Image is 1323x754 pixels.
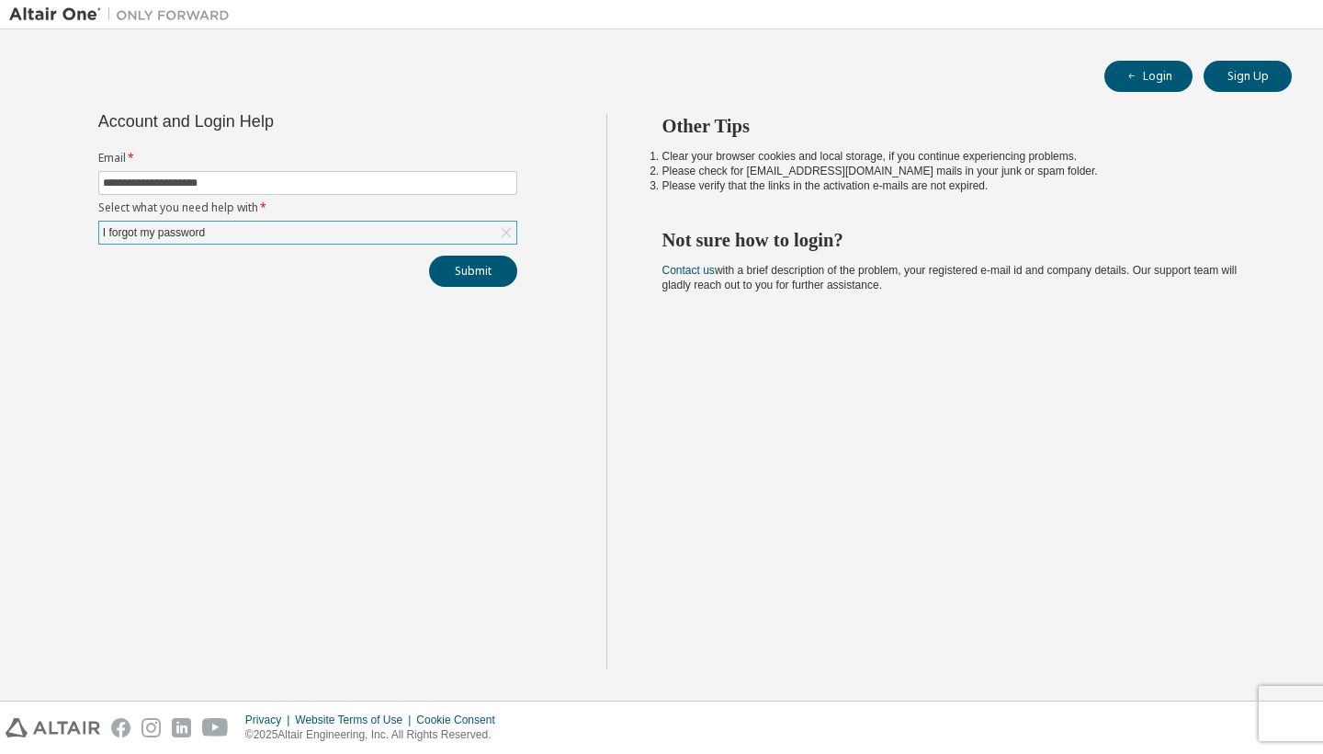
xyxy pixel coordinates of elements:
h2: Not sure how to login? [662,228,1260,252]
img: Altair One [9,6,239,24]
img: youtube.svg [202,718,229,737]
img: altair_logo.svg [6,718,100,737]
div: I forgot my password [99,222,516,244]
img: linkedin.svg [172,718,191,737]
p: © 2025 Altair Engineering, Inc. All Rights Reserved. [245,727,506,743]
label: Select what you need help with [98,200,517,215]
img: facebook.svg [111,718,130,737]
div: I forgot my password [100,223,208,243]
li: Please verify that the links in the activation e-mails are not expired. [662,178,1260,193]
button: Login [1104,61,1193,92]
span: with a brief description of the problem, your registered e-mail id and company details. Our suppo... [662,264,1238,291]
div: Account and Login Help [98,114,434,129]
button: Sign Up [1204,61,1292,92]
li: Please check for [EMAIL_ADDRESS][DOMAIN_NAME] mails in your junk or spam folder. [662,164,1260,178]
li: Clear your browser cookies and local storage, if you continue experiencing problems. [662,149,1260,164]
div: Cookie Consent [416,713,505,727]
h2: Other Tips [662,114,1260,138]
img: instagram.svg [141,718,161,737]
div: Privacy [245,713,295,727]
button: Submit [429,256,517,287]
div: Website Terms of Use [295,713,416,727]
label: Email [98,151,517,166]
a: Contact us [662,264,715,277]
